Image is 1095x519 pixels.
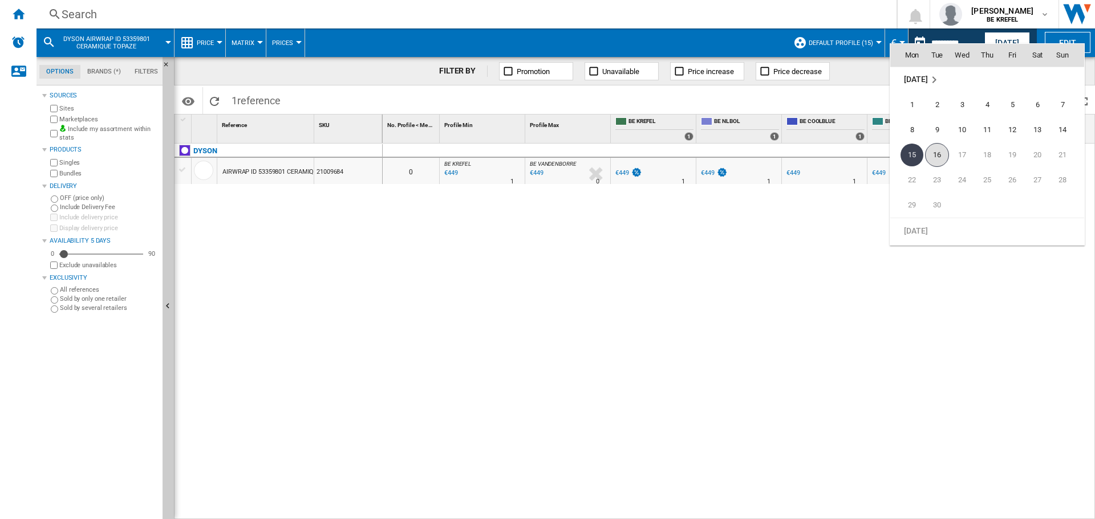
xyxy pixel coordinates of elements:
[1051,93,1074,116] span: 7
[901,93,923,116] span: 1
[924,117,950,142] td: Tuesday September 9 2025
[1050,167,1084,193] td: Sunday September 28 2025
[950,44,975,67] th: Wed
[890,67,1084,92] tr: Week undefined
[890,167,924,193] td: Monday September 22 2025
[1025,44,1050,67] th: Sat
[1000,167,1025,193] td: Friday September 26 2025
[904,75,927,84] span: [DATE]
[1000,117,1025,142] td: Friday September 12 2025
[951,118,974,141] span: 10
[950,92,975,117] td: Wednesday September 3 2025
[890,193,1084,218] tr: Week 5
[901,144,923,166] span: 15
[975,92,1000,117] td: Thursday September 4 2025
[924,142,950,167] td: Tuesday September 16 2025
[976,93,999,116] span: 4
[950,117,975,142] td: Wednesday September 10 2025
[976,118,999,141] span: 11
[1001,93,1024,116] span: 5
[924,167,950,193] td: Tuesday September 23 2025
[1026,93,1049,116] span: 6
[926,118,948,141] span: 9
[975,117,1000,142] td: Thursday September 11 2025
[1050,117,1084,142] td: Sunday September 14 2025
[890,92,1084,117] tr: Week 1
[890,167,1084,193] tr: Week 4
[1050,44,1084,67] th: Sun
[1025,142,1050,167] td: Saturday September 20 2025
[1001,118,1024,141] span: 12
[1026,118,1049,141] span: 13
[924,92,950,117] td: Tuesday September 2 2025
[890,117,1084,142] tr: Week 2
[1000,44,1025,67] th: Fri
[1000,142,1025,167] td: Friday September 19 2025
[904,226,927,235] span: [DATE]
[951,93,974,116] span: 3
[950,142,975,167] td: Wednesday September 17 2025
[890,218,1084,243] tr: Week undefined
[1025,117,1050,142] td: Saturday September 13 2025
[890,142,1084,167] tr: Week 3
[975,142,1000,167] td: Thursday September 18 2025
[975,44,1000,67] th: Thu
[1050,92,1084,117] td: Sunday September 7 2025
[924,44,950,67] th: Tue
[925,143,949,167] span: 16
[890,92,924,117] td: Monday September 1 2025
[1051,118,1074,141] span: 14
[901,118,923,141] span: 8
[1025,92,1050,117] td: Saturday September 6 2025
[1000,92,1025,117] td: Friday September 5 2025
[890,67,1084,92] td: September 2025
[890,193,924,218] td: Monday September 29 2025
[975,167,1000,193] td: Thursday September 25 2025
[890,44,924,67] th: Mon
[1050,142,1084,167] td: Sunday September 21 2025
[950,167,975,193] td: Wednesday September 24 2025
[890,44,1084,245] md-calendar: Calendar
[924,193,950,218] td: Tuesday September 30 2025
[890,117,924,142] td: Monday September 8 2025
[1025,167,1050,193] td: Saturday September 27 2025
[890,142,924,167] td: Monday September 15 2025
[926,93,948,116] span: 2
